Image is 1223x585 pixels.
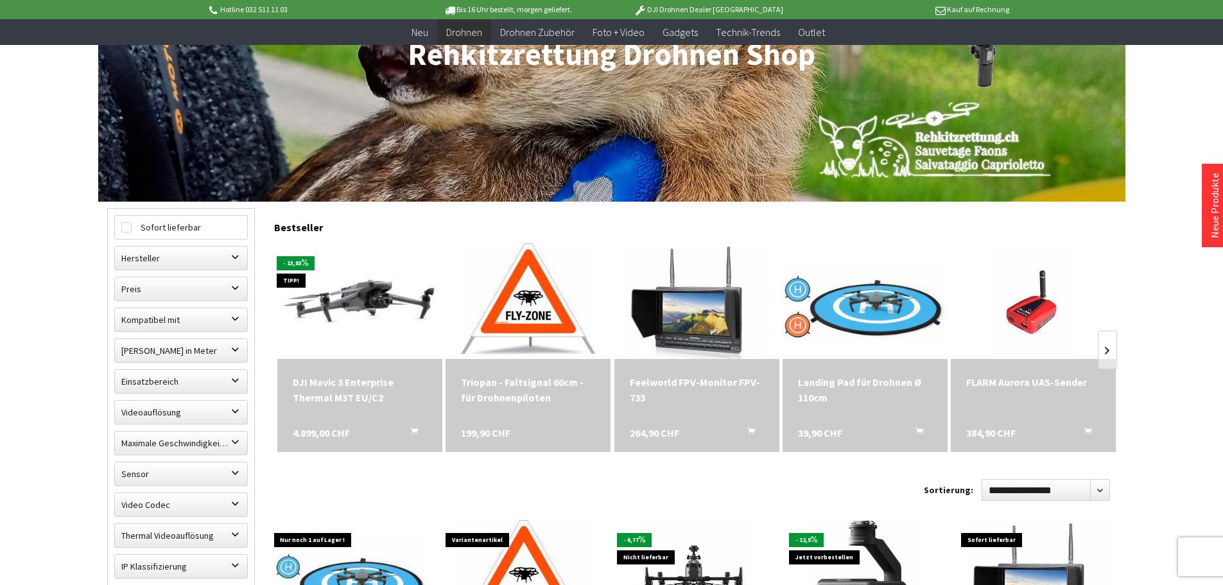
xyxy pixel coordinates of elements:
[115,462,247,485] label: Sensor
[461,374,595,405] a: Triopan - Faltsignal 60cm - für Drohnenpiloten 199,90 CHF
[630,374,764,405] div: Feelworld FPV-Monitor FPV-733
[115,493,247,516] label: Video Codec
[115,370,247,393] label: Einsatzbereich
[798,374,932,405] div: Landing Pad für Drohnen Ø 110cm
[1208,173,1221,238] a: Neue Produkte
[115,524,247,547] label: Thermal Videoauflösung
[789,19,834,46] a: Outlet
[625,243,769,359] img: Feelworld FPV-Monitor FPV-733
[491,19,584,46] a: Drohnen Zubehör
[966,374,1100,390] a: FLARM Aurora UAS-Sender 384,90 CHF In den Warenkorb
[608,2,808,17] p: DJI Drohnen Dealer [GEOGRAPHIC_DATA]
[115,401,247,424] label: Videoauflösung
[798,425,842,441] span: 39,90 CHF
[115,308,247,331] label: Kompatibel mit
[115,216,247,239] label: Sofort lieferbar
[293,425,350,441] span: 4.899,00 CHF
[412,26,428,39] span: Neu
[395,425,426,442] button: In den Warenkorb
[798,26,825,39] span: Outlet
[584,19,654,46] a: Foto + Video
[274,208,1116,240] div: Bestseller
[115,555,247,578] label: IP Klassifizierung
[277,249,442,353] img: DJI Mavic 3 Enterprise Thermal M3T EU/C2
[924,480,973,500] label: Sortierung:
[461,425,510,441] span: 199,90 CHF
[966,374,1100,390] div: FLARM Aurora UAS-Sender
[966,425,1016,441] span: 384,90 CHF
[707,19,789,46] a: Technik-Trends
[107,39,1116,71] h1: Rehkitzrettung Drohnen Shop
[461,243,595,359] img: Triopan - Faltsignal 60cm - für Drohnenpiloten
[293,374,427,405] div: DJI Mavic 3 Enterprise Thermal M3T EU/C2
[500,26,575,39] span: Drohnen Zubehör
[1068,425,1099,442] button: In den Warenkorb
[654,19,707,46] a: Gadgets
[732,425,763,442] button: In den Warenkorb
[716,26,780,39] span: Technik-Trends
[630,425,679,441] span: 264,90 CHF
[783,258,948,345] img: Landing Pad für Drohnen Ø 110cm
[593,26,645,39] span: Foto + Video
[408,2,608,17] p: Bis 16 Uhr bestellt, morgen geliefert.
[900,425,931,442] button: In den Warenkorb
[809,2,1009,17] p: Kauf auf Rechnung
[115,339,247,362] label: Maximale Flughöhe in Meter
[630,374,764,405] a: Feelworld FPV-Monitor FPV-733 264,90 CHF In den Warenkorb
[293,374,427,405] a: DJI Mavic 3 Enterprise Thermal M3T EU/C2 4.899,00 CHF In den Warenkorb
[437,19,491,46] a: Drohnen
[663,26,698,39] span: Gadgets
[403,19,437,46] a: Neu
[446,26,482,39] span: Drohnen
[990,243,1077,359] img: FLARM Aurora UAS-Sender
[461,374,595,405] div: Triopan - Faltsignal 60cm - für Drohnenpiloten
[115,247,247,270] label: Hersteller
[207,2,408,17] p: Hotline 032 511 11 03
[798,374,932,405] a: Landing Pad für Drohnen Ø 110cm 39,90 CHF In den Warenkorb
[115,277,247,301] label: Preis
[115,432,247,455] label: Maximale Geschwindigkeit in km/h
